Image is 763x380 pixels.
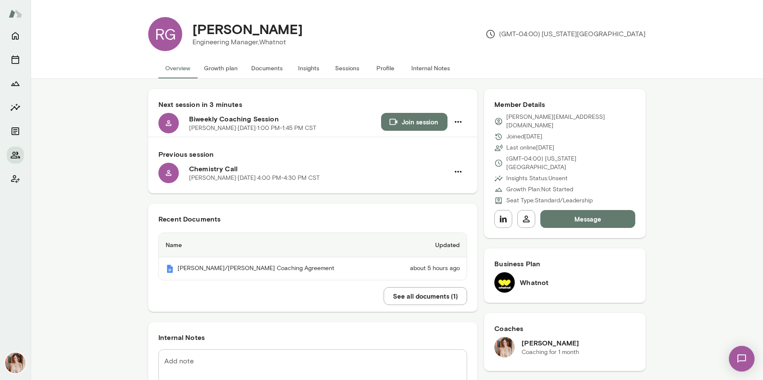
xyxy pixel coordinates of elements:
button: Internal Notes [404,58,457,78]
h6: Business Plan [494,259,635,269]
button: Insights [290,58,328,78]
h6: Member Details [494,99,635,109]
h6: Chemistry Call [189,164,449,174]
p: Coaching for 1 month [522,348,579,357]
h6: [PERSON_NAME] [522,338,579,348]
th: Updated [387,233,467,257]
button: Profile [366,58,404,78]
p: Insights Status: Unsent [506,174,568,183]
div: RG [148,17,182,51]
button: Overview [158,58,197,78]
h6: Next session in 3 minutes [158,99,467,109]
p: Engineering Manager, Whatnot [192,37,303,47]
th: [PERSON_NAME]/[PERSON_NAME] Coaching Agreement [159,257,387,280]
button: Insights [7,99,24,116]
button: Growth Plan [7,75,24,92]
img: Mento [166,265,174,273]
button: Join session [381,113,447,131]
button: Message [540,210,635,228]
h6: Internal Notes [158,332,467,343]
h6: Whatnot [520,277,548,288]
button: See all documents (1) [384,287,467,305]
img: Nancy Alsip [494,337,515,357]
img: Mento [9,6,22,22]
h6: Biweekly Coaching Session [189,114,381,124]
button: Members [7,147,24,164]
button: Documents [244,58,290,78]
p: Last online [DATE] [506,144,554,152]
button: Documents [7,123,24,140]
button: Sessions [328,58,366,78]
p: (GMT-04:00) [US_STATE][GEOGRAPHIC_DATA] [506,155,635,172]
button: Sessions [7,51,24,68]
p: Seat Type: Standard/Leadership [506,196,593,205]
button: Growth plan [197,58,244,78]
th: Name [159,233,387,257]
h6: Recent Documents [158,214,467,224]
p: Joined [DATE] [506,132,542,141]
img: Nancy Alsip [5,353,26,373]
p: [PERSON_NAME][EMAIL_ADDRESS][DOMAIN_NAME] [506,113,635,130]
p: Growth Plan: Not Started [506,185,573,194]
td: about 5 hours ago [387,257,467,280]
h4: [PERSON_NAME] [192,21,303,37]
p: [PERSON_NAME] · [DATE] · 1:00 PM-1:45 PM CST [189,124,316,132]
h6: Previous session [158,149,467,159]
p: (GMT-04:00) [US_STATE][GEOGRAPHIC_DATA] [485,29,645,39]
button: Home [7,27,24,44]
p: [PERSON_NAME] · [DATE] · 4:00 PM-4:30 PM CST [189,174,320,182]
button: Client app [7,170,24,187]
h6: Coaches [494,323,635,334]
